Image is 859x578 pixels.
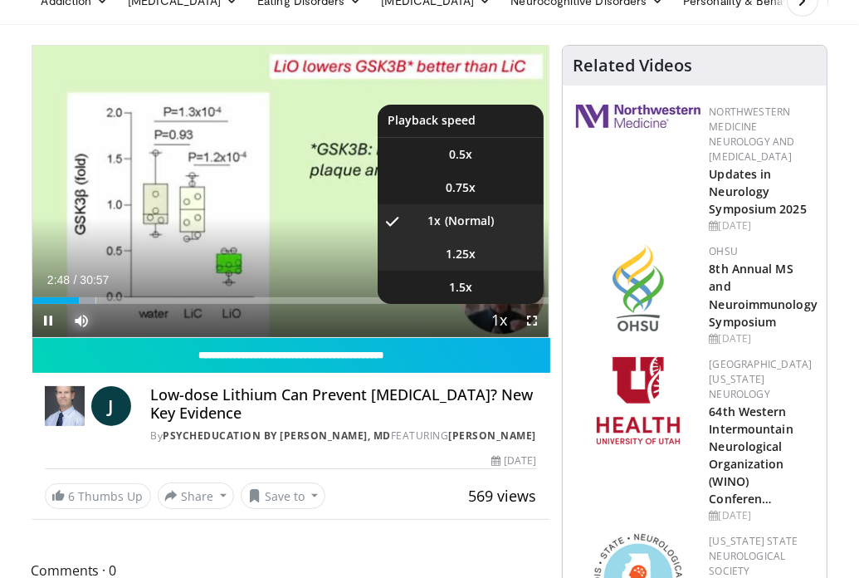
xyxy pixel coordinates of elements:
[709,357,812,401] a: [GEOGRAPHIC_DATA][US_STATE] Neurology
[449,146,472,163] span: 0.5x
[151,386,537,422] h4: Low-dose Lithium Can Prevent [MEDICAL_DATA]? New Key Evidence
[709,261,818,329] a: 8th Annual MS and Neuroimmunology Symposium
[576,105,700,128] img: 2a462fb6-9365-492a-ac79-3166a6f924d8.png.150x105_q85_autocrop_double_scale_upscale_version-0.2.jpg
[573,56,692,76] h4: Related Videos
[446,246,476,262] span: 1.25x
[449,279,472,296] span: 1.5x
[164,429,392,443] a: PsychEducation by [PERSON_NAME], MD
[45,483,151,509] a: 6 Thumbs Up
[151,429,537,443] div: By FEATURING
[446,179,476,196] span: 0.75x
[709,244,738,258] a: OHSU
[69,488,76,504] span: 6
[709,404,793,507] a: 64th Western Intermountain Neurological Organization (WINO) Conferen…
[709,105,794,164] a: Northwestern Medicine Neurology and [MEDICAL_DATA]
[709,331,818,346] div: [DATE]
[158,482,235,509] button: Share
[45,386,85,426] img: PsychEducation by James Phelps, MD
[468,486,536,506] span: 569 views
[515,304,549,337] button: Fullscreen
[32,304,66,337] button: Pause
[47,273,70,287] span: 2:48
[597,357,680,444] img: f6362829-b0a3-407d-a044-59546adfd345.png.150x105_q85_autocrop_double_scale_upscale_version-0.2.png
[449,429,537,443] a: [PERSON_NAME]
[491,453,536,468] div: [DATE]
[709,508,813,523] div: [DATE]
[32,46,549,337] video-js: Video Player
[427,213,441,229] span: 1x
[80,273,109,287] span: 30:57
[709,534,798,578] a: [US_STATE] State Neurological Society
[241,482,325,509] button: Save to
[66,304,99,337] button: Mute
[32,297,549,304] div: Progress Bar
[91,386,131,426] a: J
[613,244,664,331] img: da959c7f-65a6-4fcf-a939-c8c702e0a770.png.150x105_q85_autocrop_double_scale_upscale_version-0.2.png
[709,166,806,217] a: Updates in Neurology Symposium 2025
[709,218,813,233] div: [DATE]
[482,304,515,337] button: Playback Rate
[74,273,77,287] span: /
